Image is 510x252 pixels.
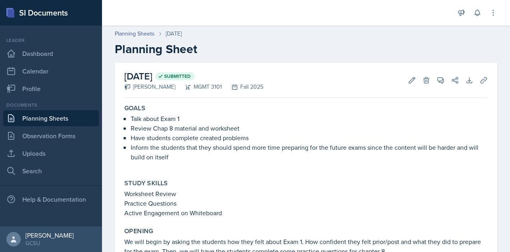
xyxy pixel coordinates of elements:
p: Worksheet Review [124,189,488,198]
label: Study Skills [124,179,168,187]
div: [PERSON_NAME] [124,83,175,91]
div: Fall 2025 [222,83,263,91]
label: Opening [124,227,153,235]
a: Profile [3,81,99,97]
p: Inform the students that they should spend more time preparing for the future exams since the con... [131,143,488,162]
p: Active Engagement on Whiteboard [124,208,488,218]
a: Calendar [3,63,99,79]
div: MGMT 3101 [175,83,222,91]
h2: Planning Sheet [115,42,497,56]
a: Dashboard [3,46,99,62]
a: Search [3,163,99,179]
h2: [DATE] [124,69,263,83]
div: GCSU [25,239,74,247]
a: Planning Sheets [3,110,99,126]
a: Uploads [3,145,99,161]
label: Goals [124,104,145,112]
div: [PERSON_NAME] [25,231,74,239]
a: Planning Sheets [115,30,155,38]
span: Submitted [164,73,191,79]
div: Help & Documentation [3,191,99,207]
p: Have students complete created problems [131,133,488,143]
div: [DATE] [166,30,182,38]
div: Leader [3,37,99,44]
div: Documents [3,101,99,109]
a: Observation Forms [3,128,99,144]
p: Practice Questions [124,198,488,208]
p: Talk about Exam 1 [131,114,488,123]
p: Review Chap 8 material and worksheet [131,123,488,133]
